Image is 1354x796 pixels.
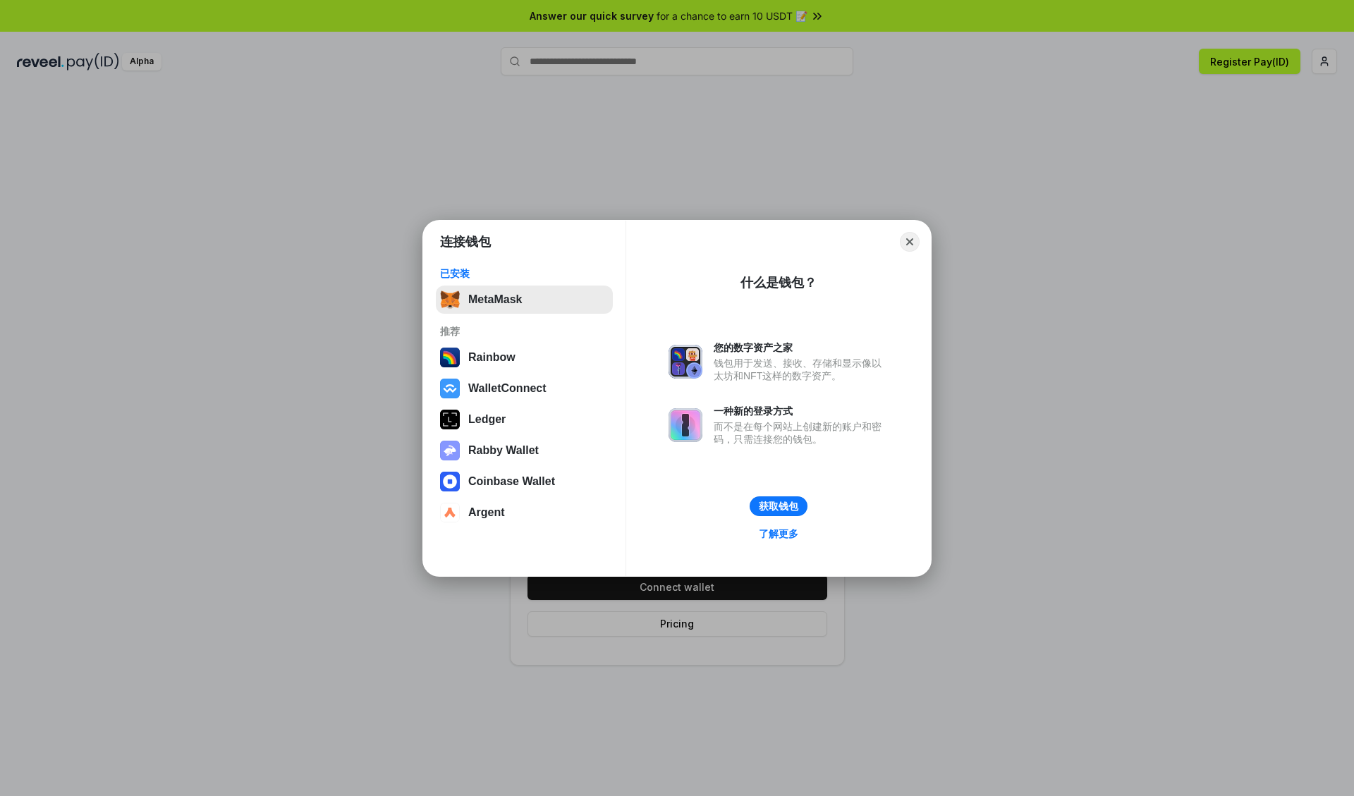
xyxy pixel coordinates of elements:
[436,374,613,403] button: WalletConnect
[900,232,920,252] button: Close
[436,405,613,434] button: Ledger
[669,345,702,379] img: svg+xml,%3Csvg%20xmlns%3D%22http%3A%2F%2Fwww.w3.org%2F2000%2Fsvg%22%20fill%3D%22none%22%20viewBox...
[440,267,609,280] div: 已安装
[750,525,807,543] a: 了解更多
[714,357,889,382] div: 钱包用于发送、接收、存储和显示像以太坊和NFT这样的数字资产。
[440,472,460,491] img: svg+xml,%3Csvg%20width%3D%2228%22%20height%3D%2228%22%20viewBox%3D%220%200%2028%2028%22%20fill%3D...
[436,467,613,496] button: Coinbase Wallet
[440,233,491,250] h1: 连接钱包
[440,379,460,398] img: svg+xml,%3Csvg%20width%3D%2228%22%20height%3D%2228%22%20viewBox%3D%220%200%2028%2028%22%20fill%3D...
[714,405,889,417] div: 一种新的登录方式
[440,348,460,367] img: svg+xml,%3Csvg%20width%3D%22120%22%20height%3D%22120%22%20viewBox%3D%220%200%20120%20120%22%20fil...
[468,506,505,519] div: Argent
[436,498,613,527] button: Argent
[468,382,547,395] div: WalletConnect
[468,444,539,457] div: Rabby Wallet
[440,441,460,460] img: svg+xml,%3Csvg%20xmlns%3D%22http%3A%2F%2Fwww.w3.org%2F2000%2Fsvg%22%20fill%3D%22none%22%20viewBox...
[714,341,889,354] div: 您的数字资产之家
[440,410,460,429] img: svg+xml,%3Csvg%20xmlns%3D%22http%3A%2F%2Fwww.w3.org%2F2000%2Fsvg%22%20width%3D%2228%22%20height%3...
[436,286,613,314] button: MetaMask
[440,290,460,310] img: svg+xml,%3Csvg%20fill%3D%22none%22%20height%3D%2233%22%20viewBox%3D%220%200%2035%2033%22%20width%...
[714,420,889,446] div: 而不是在每个网站上创建新的账户和密码，只需连接您的钱包。
[440,325,609,338] div: 推荐
[669,408,702,442] img: svg+xml,%3Csvg%20xmlns%3D%22http%3A%2F%2Fwww.w3.org%2F2000%2Fsvg%22%20fill%3D%22none%22%20viewBox...
[468,475,555,488] div: Coinbase Wallet
[468,351,516,364] div: Rainbow
[436,343,613,372] button: Rainbow
[759,500,798,513] div: 获取钱包
[468,293,522,306] div: MetaMask
[436,436,613,465] button: Rabby Wallet
[750,496,807,516] button: 获取钱包
[440,503,460,522] img: svg+xml,%3Csvg%20width%3D%2228%22%20height%3D%2228%22%20viewBox%3D%220%200%2028%2028%22%20fill%3D...
[740,274,817,291] div: 什么是钱包？
[468,413,506,426] div: Ledger
[759,527,798,540] div: 了解更多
